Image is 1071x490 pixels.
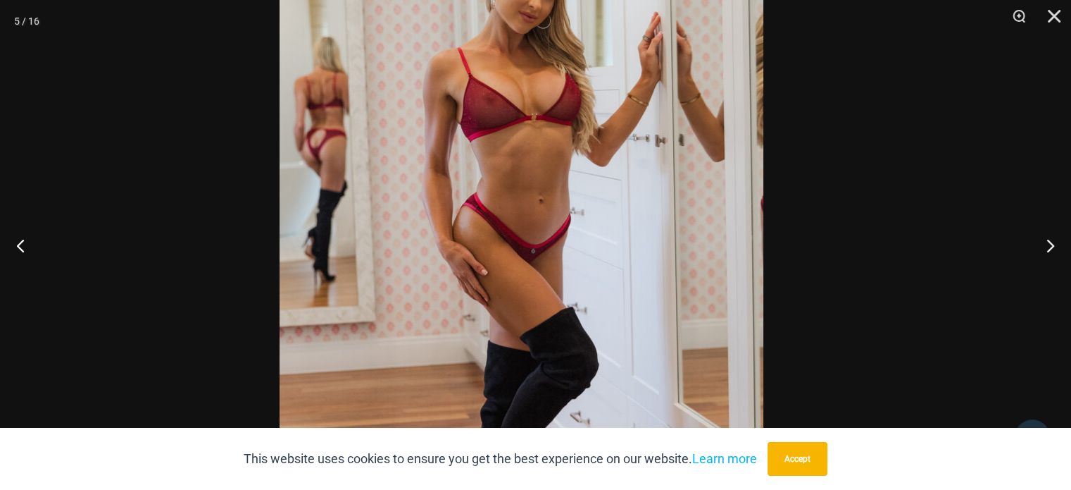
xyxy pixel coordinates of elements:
p: This website uses cookies to ensure you get the best experience on our website. [244,448,757,470]
a: Learn more [692,451,757,466]
div: 5 / 16 [14,11,39,32]
button: Next [1018,210,1071,281]
button: Accept [768,442,827,476]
